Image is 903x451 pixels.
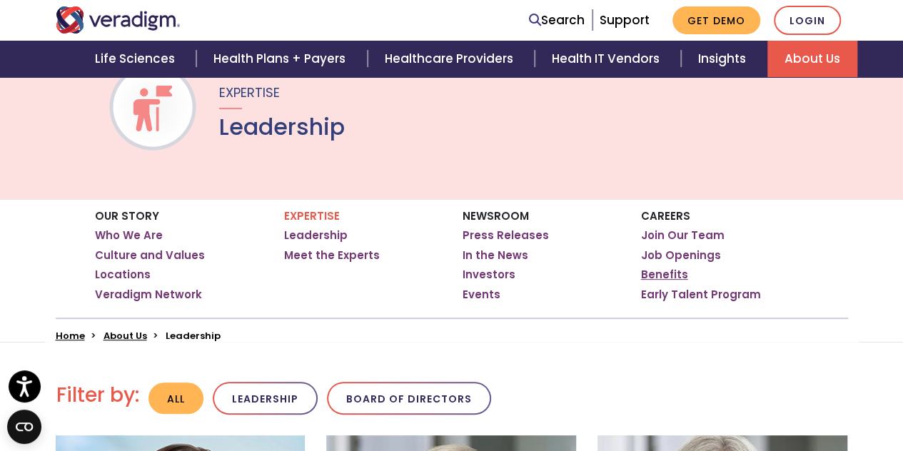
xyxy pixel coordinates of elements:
button: Leadership [213,382,318,415]
a: Get Demo [672,6,760,34]
h2: Filter by: [56,383,139,407]
a: Benefits [641,268,688,282]
a: Events [463,288,500,302]
button: All [148,382,203,415]
a: Support [600,11,650,29]
a: Who We Are [95,228,163,243]
a: Search [529,11,585,30]
img: Veradigm logo [56,6,181,34]
h1: Leadership [219,113,345,141]
button: Open CMP widget [7,410,41,444]
a: Login [774,6,841,35]
a: Home [56,329,85,343]
a: Job Openings [641,248,721,263]
a: Leadership [284,228,348,243]
a: Meet the Experts [284,248,380,263]
a: About Us [104,329,147,343]
a: Culture and Values [95,248,205,263]
a: Join Our Team [641,228,725,243]
a: Life Sciences [78,41,196,77]
a: Veradigm Network [95,288,202,302]
a: Health Plans + Payers [196,41,367,77]
a: Insights [681,41,767,77]
a: Early Talent Program [641,288,761,302]
a: Investors [463,268,515,282]
a: Press Releases [463,228,549,243]
a: About Us [767,41,857,77]
button: Board of Directors [327,382,491,415]
a: Health IT Vendors [535,41,681,77]
a: In the News [463,248,528,263]
a: Locations [95,268,151,282]
span: Expertise [219,83,280,101]
a: Healthcare Providers [368,41,535,77]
